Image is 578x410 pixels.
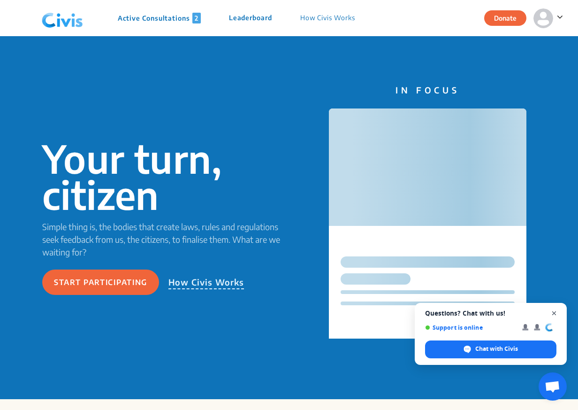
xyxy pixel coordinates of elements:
div: Open chat [539,372,567,401]
span: Questions? Chat with us! [425,309,556,317]
a: Donate [484,13,533,22]
span: Chat with Civis [475,345,518,353]
p: How Civis Works [168,276,244,289]
p: Leaderboard [229,13,272,23]
button: Start participating [42,270,159,295]
p: Simple thing is, the bodies that create laws, rules and regulations seek feedback from us, the ci... [42,220,289,258]
p: How Civis Works [300,13,355,23]
p: Active Consultations [118,13,201,23]
img: navlogo.png [38,4,87,32]
p: Your turn, citizen [42,140,289,213]
button: Donate [484,10,526,26]
div: Chat with Civis [425,340,556,358]
span: Close chat [548,308,560,319]
p: IN FOCUS [329,84,526,96]
span: Support is online [425,324,516,331]
img: person-default.svg [533,8,553,28]
span: 2 [192,13,201,23]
